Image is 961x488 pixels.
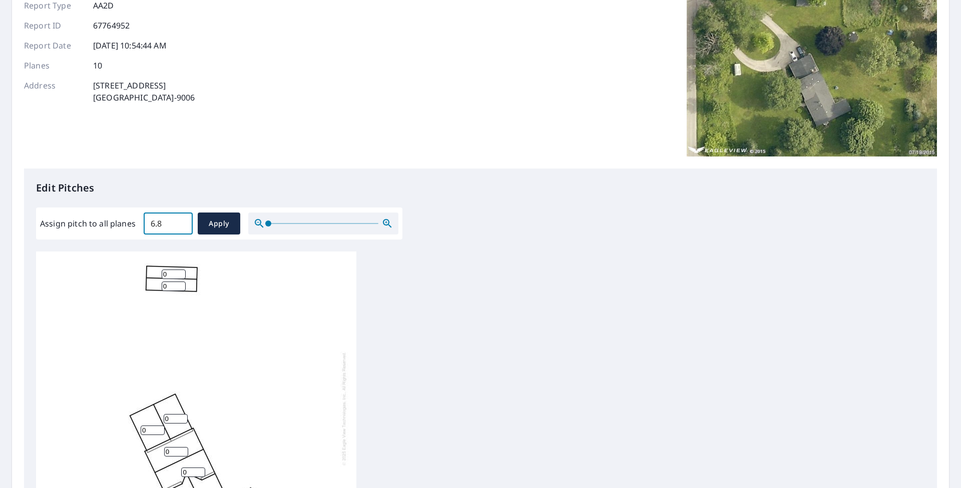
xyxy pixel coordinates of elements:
span: Apply [206,217,232,230]
p: 67764952 [93,19,130,31]
label: Assign pitch to all planes [40,217,136,229]
p: Report Date [24,39,84,51]
p: [STREET_ADDRESS] [GEOGRAPHIC_DATA]-9006 [93,79,195,103]
p: [DATE] 10:54:44 AM [93,39,167,51]
p: Address [24,79,84,103]
p: Report ID [24,19,84,31]
p: Planes [24,59,84,71]
input: 00.0 [144,209,193,237]
p: 10 [93,59,102,71]
button: Apply [198,212,240,234]
p: Edit Pitches [36,180,925,195]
